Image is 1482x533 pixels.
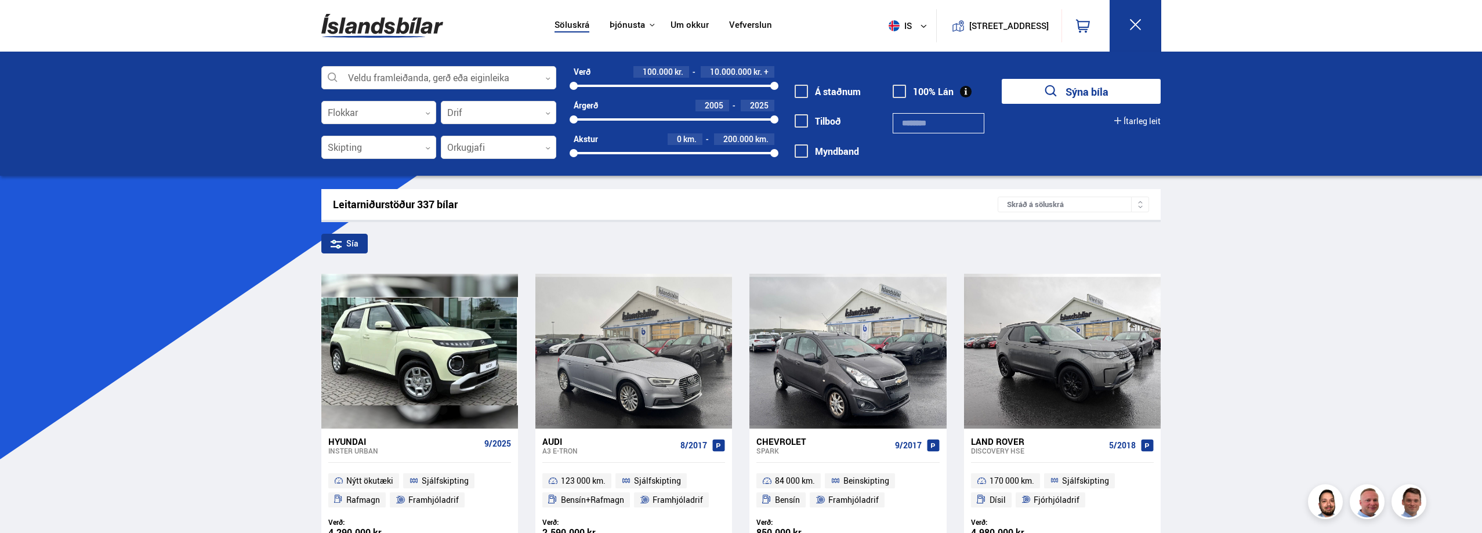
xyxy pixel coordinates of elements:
div: Verð: [756,518,848,527]
span: km. [755,135,769,144]
span: 9/2025 [484,439,511,448]
div: Árgerð [574,101,598,110]
div: Leitarniðurstöður 337 bílar [333,198,998,211]
a: Um okkur [671,20,709,32]
span: Framhjóladrif [653,493,703,507]
div: Verð: [971,518,1063,527]
span: 5/2018 [1109,441,1136,450]
span: Bensín [775,493,800,507]
div: Hyundai [328,436,480,447]
span: 84 000 km. [775,474,815,488]
div: Chevrolet [756,436,890,447]
span: 200.000 [723,133,753,144]
div: Verð: [328,518,420,527]
span: Beinskipting [843,474,889,488]
label: 100% Lán [893,86,954,97]
span: 170 000 km. [990,474,1034,488]
a: Vefverslun [729,20,772,32]
span: Framhjóladrif [408,493,459,507]
button: Sýna bíla [1002,79,1161,104]
div: A3 E-TRON [542,447,676,455]
span: 10.000.000 [710,66,752,77]
span: Fjórhjóladrif [1034,493,1079,507]
div: Audi [542,436,676,447]
span: km. [683,135,697,144]
span: 2025 [750,100,769,111]
div: Land Rover [971,436,1104,447]
a: [STREET_ADDRESS] [943,9,1055,42]
img: nhp88E3Fdnt1Opn2.png [1310,486,1345,521]
label: Myndband [795,146,859,157]
span: 0 [677,133,682,144]
img: FbJEzSuNWCJXmdc-.webp [1393,486,1428,521]
div: Verð [574,67,590,77]
span: kr. [675,67,683,77]
span: Sjálfskipting [1062,474,1109,488]
span: Nýtt ökutæki [346,474,393,488]
a: Söluskrá [555,20,589,32]
button: Ítarleg leit [1114,117,1161,126]
img: siFngHWaQ9KaOqBr.png [1351,486,1386,521]
span: + [764,67,769,77]
button: is [884,9,936,43]
div: Inster URBAN [328,447,480,455]
span: Dísil [990,493,1006,507]
div: Akstur [574,135,598,144]
span: 9/2017 [895,441,922,450]
img: svg+xml;base64,PHN2ZyB4bWxucz0iaHR0cDovL3d3dy53My5vcmcvMjAwMC9zdmciIHdpZHRoPSI1MTIiIGhlaWdodD0iNT... [889,20,900,31]
div: Verð: [542,518,634,527]
label: Tilboð [795,116,841,126]
img: G0Ugv5HjCgRt.svg [321,7,443,45]
span: 123 000 km. [561,474,606,488]
span: 100.000 [643,66,673,77]
span: Sjálfskipting [422,474,469,488]
button: [STREET_ADDRESS] [974,21,1045,31]
div: Spark [756,447,890,455]
span: Bensín+Rafmagn [561,493,624,507]
span: Framhjóladrif [828,493,879,507]
div: Discovery HSE [971,447,1104,455]
span: is [884,20,913,31]
button: Þjónusta [610,20,645,31]
span: 8/2017 [680,441,707,450]
div: Skráð á söluskrá [998,197,1149,212]
span: Sjálfskipting [634,474,681,488]
div: Sía [321,234,368,253]
span: Rafmagn [346,493,380,507]
span: 2005 [705,100,723,111]
span: kr. [753,67,762,77]
label: Á staðnum [795,86,861,97]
